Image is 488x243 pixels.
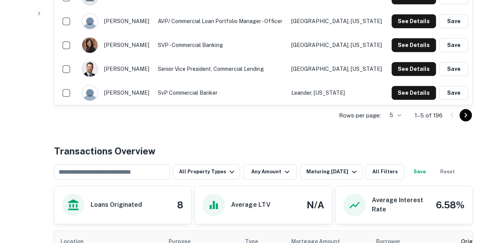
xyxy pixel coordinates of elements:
td: SVP - Commercial Banking [154,33,288,57]
div: 5 [384,110,402,121]
td: Senior Vice President, Commercial Lending [154,57,288,81]
td: [GEOGRAPHIC_DATA], [US_STATE] [287,9,387,33]
button: Save [439,38,468,52]
button: Save [439,14,468,28]
button: Save your search to get updates of matches that match your search criteria. [407,164,432,179]
button: Maturing [DATE] [300,164,362,179]
td: [GEOGRAPHIC_DATA], [US_STATE] [287,57,387,81]
td: Leander, [US_STATE] [287,81,387,105]
div: [PERSON_NAME] [82,61,150,77]
h6: Average Interest Rate [372,196,430,214]
h4: 6.58% [436,198,464,212]
button: See Details [392,86,436,100]
button: Save [439,86,468,100]
p: Rows per page: [339,111,381,120]
h6: Average LTV [231,200,270,209]
div: [PERSON_NAME] [82,37,150,53]
iframe: Chat Widget [449,181,488,218]
div: Maturing [DATE] [306,167,359,176]
h4: 8 [177,198,183,212]
td: SvP Commercial Banker [154,81,288,105]
button: Any Amount [243,164,297,179]
button: See Details [392,38,436,52]
h6: Loans Originated [91,200,142,209]
h4: Transactions Overview [54,144,155,158]
img: 1517756881430 [82,37,98,53]
h4: N/A [307,198,324,212]
button: Save [439,62,468,76]
div: [PERSON_NAME] [82,85,150,101]
button: See Details [392,62,436,76]
p: 1–5 of 196 [415,111,442,120]
button: Reset [435,164,459,179]
button: All Filters [365,164,404,179]
button: Go to next page [459,109,472,121]
div: [PERSON_NAME] [82,13,150,29]
img: 9c8pery4andzj6ohjkjp54ma2 [82,13,98,29]
td: [GEOGRAPHIC_DATA], [US_STATE] [287,33,387,57]
button: All Property Types [173,164,240,179]
button: See Details [392,14,436,28]
img: 9c8pery4andzj6ohjkjp54ma2 [82,85,98,101]
img: 1660922221384 [82,61,98,77]
td: AVP/ Commercial Loan Portfolio Manager - Officer [154,9,288,33]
